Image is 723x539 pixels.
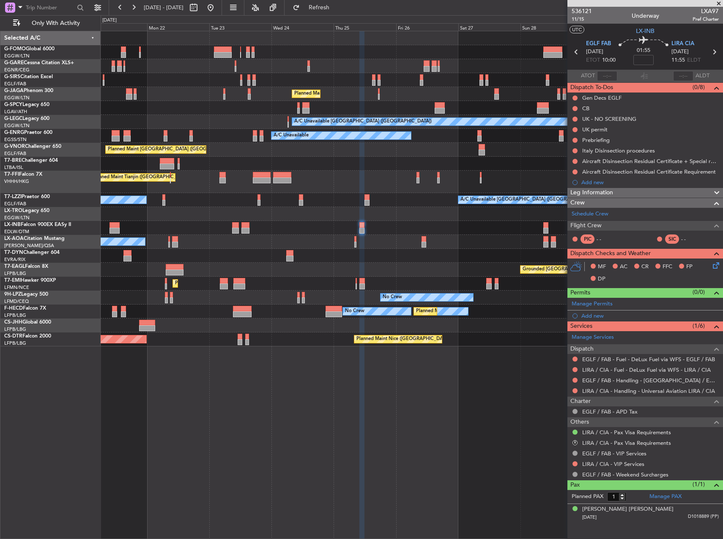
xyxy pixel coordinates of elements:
a: Schedule Crew [572,210,608,218]
button: Only With Activity [9,16,92,30]
span: G-FOMO [4,46,26,52]
div: Underway [632,11,659,20]
a: Manage Services [572,333,614,342]
a: EGLF / FAB - Fuel - DeLux Fuel via WFS - EGLF / FAB [582,356,715,363]
span: CR [641,263,649,271]
span: Services [570,321,592,331]
a: G-JAGAPhenom 300 [4,88,53,93]
a: EGGW/LTN [4,122,30,129]
a: EGGW/LTN [4,53,30,59]
div: A/C Unavailable [GEOGRAPHIC_DATA] ([GEOGRAPHIC_DATA]) [460,193,598,206]
input: --:-- [597,71,617,81]
a: LFPB/LBG [4,340,26,346]
div: [DATE] [102,17,117,24]
a: 9H-LPZLegacy 500 [4,292,48,297]
span: G-SIRS [4,74,20,79]
a: G-FOMOGlobal 6000 [4,46,55,52]
a: LX-INBFalcon 900EX EASy II [4,222,71,227]
div: Fri 26 [396,23,458,31]
div: - - [597,235,616,243]
div: [PERSON_NAME] [PERSON_NAME] [582,505,674,514]
div: SIC [665,234,679,244]
span: AC [620,263,627,271]
div: Gen Decs EGLF [582,94,622,101]
a: G-SIRSCitation Excel [4,74,53,79]
a: G-LEGCLegacy 600 [4,116,49,121]
a: [PERSON_NAME]/QSA [4,242,54,249]
div: No Crew [383,291,402,304]
span: (0/0) [693,288,705,297]
a: T7-LZZIPraetor 600 [4,194,50,199]
span: G-VNOR [4,144,25,149]
a: EGLF/FAB [4,150,26,157]
div: Add new [581,312,719,319]
span: LX-INB [4,222,21,227]
a: CS-JHHGlobal 6000 [4,320,51,325]
span: T7-LZZI [4,194,22,199]
span: Dispatch [570,344,594,354]
span: D1018889 (PP) [688,513,719,520]
a: LIRA / CIA - Handling - Universal Aviation LIRA / CIA [582,387,715,395]
span: Crew [570,198,585,208]
div: Sun 21 [85,23,147,31]
a: LGAV/ATH [4,109,27,115]
span: (0/8) [693,83,705,92]
span: 10:00 [602,56,616,65]
a: LIRA / CIA - VIP Services [582,460,644,468]
span: F-HECD [4,306,23,311]
span: ETOT [586,56,600,65]
a: EGLF / FAB - Weekend Surcharges [582,471,668,478]
input: Trip Number [26,1,74,14]
span: T7-DYN [4,250,23,255]
div: Aircraft Disinsection Residual Certificate Requirement [582,168,716,175]
div: Planned Maint [GEOGRAPHIC_DATA] ([GEOGRAPHIC_DATA]) [416,305,549,318]
span: Pax [570,480,580,490]
span: G-LEGC [4,116,22,121]
span: FP [686,263,693,271]
a: EGLF/FAB [4,201,26,207]
label: Planned PAX [572,493,603,501]
button: R [572,440,578,445]
button: UTC [570,26,584,33]
div: No Crew [345,305,364,318]
div: Thu 25 [334,23,396,31]
div: Aircraft Disinsection Residual Certificate + Special request [582,158,719,165]
span: T7-FFI [4,172,19,177]
span: Leg Information [570,188,613,198]
a: CS-DTRFalcon 2000 [4,334,51,339]
span: Permits [570,288,590,298]
span: Charter [570,397,591,406]
span: 536121 [572,7,592,16]
a: LIRA / CIA - Fuel - DeLux Fuel via WFS - LIRA / CIA [582,366,711,373]
a: EGLF / FAB - APD Tax [582,408,638,415]
a: EGGW/LTN [4,215,30,221]
span: [DATE] [671,48,689,56]
span: ATOT [581,72,595,80]
span: DP [598,275,605,283]
div: Planned Maint [GEOGRAPHIC_DATA] ([GEOGRAPHIC_DATA]) [108,143,241,156]
div: Mon 22 [147,23,209,31]
span: Only With Activity [22,20,89,26]
a: EGLF / FAB - VIP Services [582,450,646,457]
span: [DATE] [586,48,603,56]
div: A/C Unavailable [GEOGRAPHIC_DATA] ([GEOGRAPHIC_DATA]) [294,115,432,128]
span: 01:55 [637,46,650,55]
a: Manage Permits [572,300,613,308]
a: T7-EAGLFalcon 8X [4,264,48,269]
div: Sat 27 [458,23,520,31]
span: Dispatch Checks and Weather [570,249,651,259]
a: T7-EMIHawker 900XP [4,278,56,283]
a: EGLF / FAB - Handling - [GEOGRAPHIC_DATA] / EGLF / FAB [582,377,719,384]
a: LIRA / CIA - Pax Visa Requirements [582,439,671,446]
span: FFC [663,263,672,271]
span: G-GARE [4,60,24,65]
div: Wed 24 [271,23,334,31]
div: Sun 28 [520,23,583,31]
div: A/C Unavailable [274,129,309,142]
div: Add new [581,179,719,186]
span: LX-INB [636,27,655,35]
span: MF [598,263,606,271]
span: LX-TRO [4,208,22,213]
span: Refresh [301,5,337,11]
a: LIRA / CIA - Pax Visa Requirements [582,429,671,436]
